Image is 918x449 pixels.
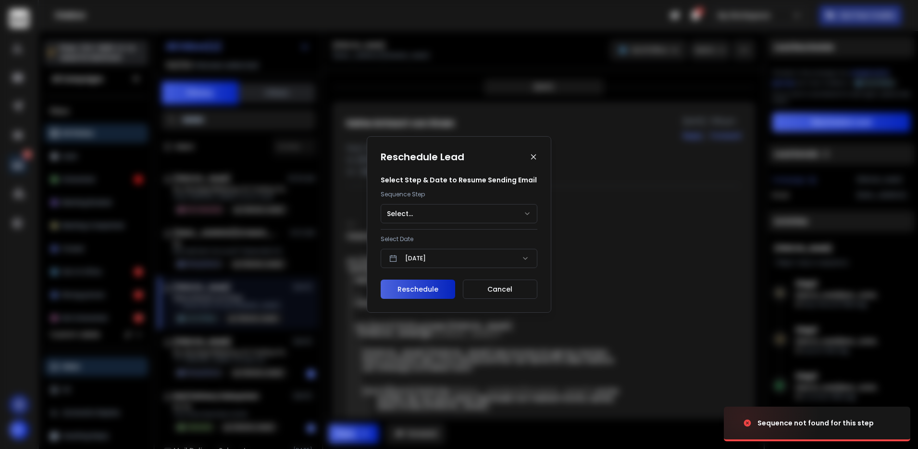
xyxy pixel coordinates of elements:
h1: Reschedule Lead [381,150,464,164]
img: image [724,397,820,449]
h1: Select Step & Date to Resume Sending Email [381,175,537,185]
p: [DATE] [405,255,426,262]
p: Select Date [381,235,537,243]
button: Select... [381,204,537,223]
p: Sequence Step [381,191,537,198]
button: Cancel [463,280,537,299]
button: Reschedule [381,280,455,299]
button: [DATE] [381,249,537,268]
div: Sequence not found for this step [757,418,874,428]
